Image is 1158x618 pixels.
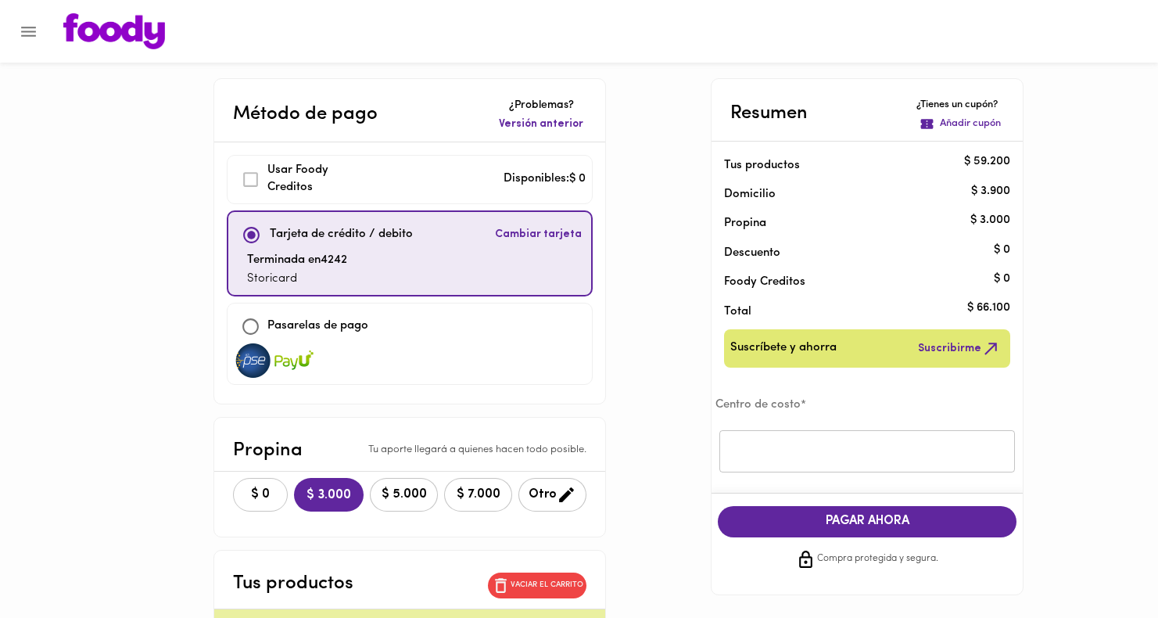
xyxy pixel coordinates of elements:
[63,13,165,49] img: logo.png
[518,478,586,512] button: Otro
[496,98,586,113] p: ¿Problemas?
[511,580,583,591] p: Vaciar el carrito
[724,245,780,261] p: Descuento
[916,98,1004,113] p: ¿Tienes un cupón?
[724,186,776,203] p: Domicilio
[233,569,353,598] p: Tus productos
[380,487,428,502] span: $ 5.000
[454,487,502,502] span: $ 7.000
[967,300,1010,317] p: $ 66.100
[733,514,1001,529] span: PAGAR AHORA
[724,304,985,320] p: Total
[504,171,586,189] p: Disponibles: $ 0
[970,212,1010,228] p: $ 3.000
[916,113,1004,135] button: Añadir cupón
[724,274,985,290] p: Foody Creditos
[730,339,837,358] span: Suscríbete y ahorra
[499,117,583,132] span: Versión anterior
[496,113,586,135] button: Versión anterior
[994,271,1010,287] p: $ 0
[718,506,1016,537] button: PAGAR AHORA
[495,227,582,243] span: Cambiar tarjeta
[730,99,808,128] p: Resumen
[294,478,364,512] button: $ 3.000
[724,157,985,174] p: Tus productos
[233,100,378,128] p: Método de pago
[817,552,938,567] span: Compra protegida y segura.
[488,573,586,598] button: Vaciar el carrito
[918,339,1001,358] span: Suscribirme
[940,117,1001,131] p: Añadir cupón
[267,318,368,336] p: Pasarelas de pago
[307,488,351,503] span: $ 3.000
[492,218,585,252] button: Cambiar tarjeta
[9,13,48,51] button: Menu
[915,336,1004,361] button: Suscribirme
[370,478,438,512] button: $ 5.000
[274,343,314,378] img: visa
[233,437,303,465] p: Propina
[964,154,1010,171] p: $ 59.200
[1067,527,1142,602] iframe: Messagebird Livechat Widget
[247,271,347,289] p: Storicard
[444,478,512,512] button: $ 7.000
[270,226,413,244] p: Tarjeta de crédito / debito
[529,485,576,505] span: Otro
[243,487,278,502] span: $ 0
[724,215,985,232] p: Propina
[267,162,375,197] p: Usar Foody Creditos
[247,252,347,270] p: Terminada en 4242
[234,343,273,378] img: visa
[233,478,288,512] button: $ 0
[715,397,1019,413] p: Centro de costo*
[971,183,1010,199] p: $ 3.900
[994,242,1010,258] p: $ 0
[368,443,586,458] p: Tu aporte llegará a quienes hacen todo posible.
